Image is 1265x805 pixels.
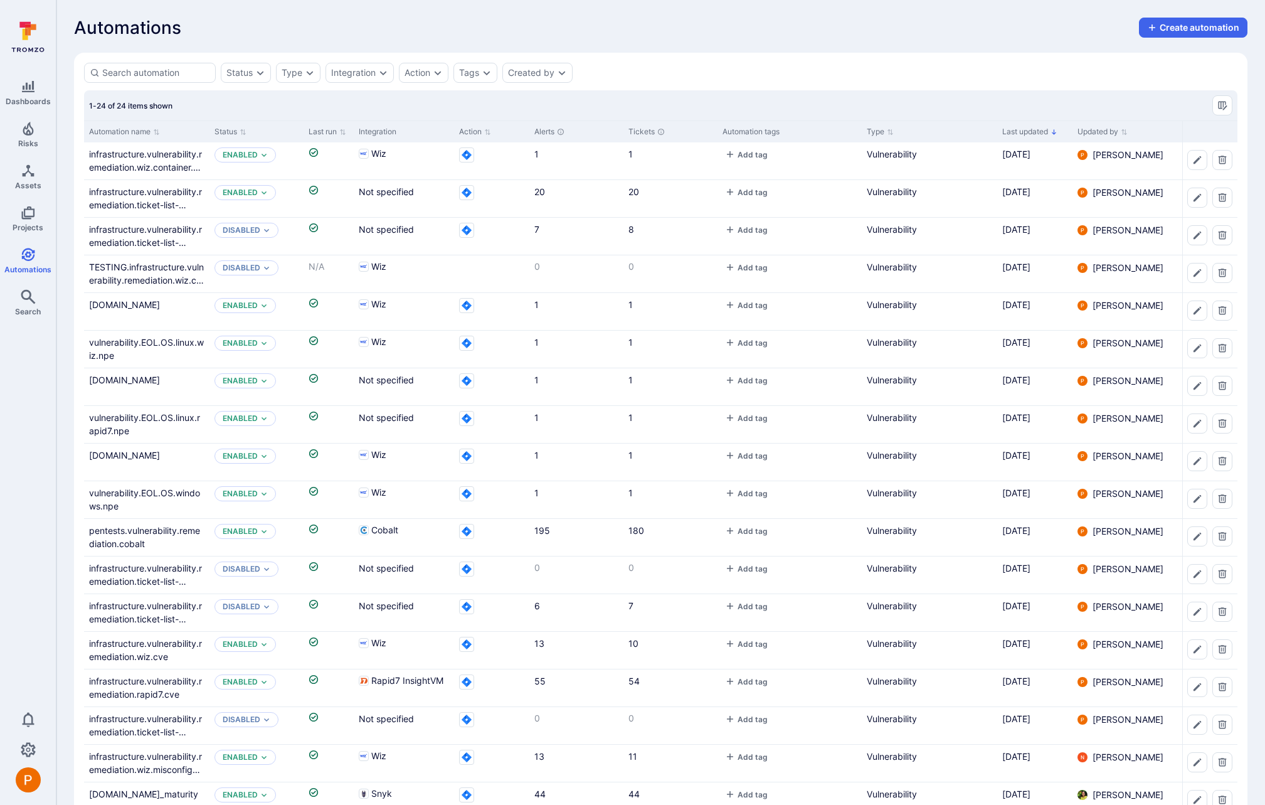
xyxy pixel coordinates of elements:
[260,528,268,535] button: Expand dropdown
[260,189,268,196] button: Expand dropdown
[1212,95,1232,115] button: Manage columns
[1077,338,1088,348] img: ACg8ocICMCW9Gtmm-eRbQDunRucU07-w0qv-2qX63v-oG-s=s96-c
[260,452,268,460] button: Expand dropdown
[1077,263,1088,273] div: Peter Baker
[1093,525,1163,538] span: [PERSON_NAME]
[89,713,202,750] a: infrastructure.vulnerability.remediation.ticket-list-group-by-asset
[223,413,258,424] p: Enabled
[260,754,268,761] button: Expand dropdown
[214,127,246,137] button: Sort by Status
[223,715,260,725] button: Disabled
[1077,677,1088,687] img: ACg8ocICMCW9Gtmm-eRbQDunRucU07-w0qv-2qX63v-oG-s=s96-c
[223,526,258,536] p: Enabled
[260,641,268,648] button: Expand dropdown
[867,127,894,137] button: Sort by Type
[628,186,639,197] a: 20
[1093,789,1163,801] span: [PERSON_NAME]
[1077,188,1088,198] div: Peter Baker
[223,489,258,499] p: Enabled
[359,126,449,137] div: Integration
[226,68,253,78] button: Status
[89,525,200,549] a: pentests.vulnerability.remediation.cobalt
[1212,564,1232,584] button: Delete automation
[1212,451,1232,471] button: Delete automation
[1093,751,1163,764] span: [PERSON_NAME]
[1077,564,1088,574] div: Peter Baker
[263,603,270,610] button: Expand dropdown
[89,299,160,310] a: vulnerability.EOL.OS.linux.wiz.prod
[1072,142,1179,179] div: Cell for Updated by
[221,63,271,83] div: status filter
[260,302,268,309] button: Expand dropdown
[89,751,202,788] a: infrastructure.vulnerability.remediation.wiz.misconfiguration
[1077,225,1088,235] div: Peter Baker
[1077,489,1088,499] img: ACg8ocICMCW9Gtmm-eRbQDunRucU07-w0qv-2qX63v-oG-s=s96-c
[223,602,260,612] p: Disabled
[534,299,539,310] a: 1
[1077,638,1163,651] a: [PERSON_NAME]
[628,412,633,423] a: 1
[378,68,388,78] button: Expand dropdown
[1077,677,1088,687] div: Peter Baker
[534,488,539,498] a: 1
[102,67,210,79] input: Search automation
[628,149,633,159] a: 1
[255,68,265,78] button: Expand dropdown
[482,68,492,78] button: Expand dropdown
[1077,188,1088,198] img: ACg8ocICMCW9Gtmm-eRbQDunRucU07-w0qv-2qX63v-oG-s=s96-c
[1077,525,1163,538] a: [PERSON_NAME]
[628,638,638,649] a: 10
[1093,337,1163,349] span: [PERSON_NAME]
[223,150,258,160] p: Enabled
[16,767,41,792] img: ACg8ocICMCW9Gtmm-eRbQDunRucU07-w0qv-2qX63v-oG-s=s96-c
[534,224,539,235] a: 7
[1077,752,1088,762] div: Neeren Patki
[722,564,770,573] button: add tag
[1093,676,1163,688] span: [PERSON_NAME]
[1093,563,1163,575] span: [PERSON_NAME]
[1093,600,1163,613] span: [PERSON_NAME]
[1077,639,1088,649] div: Peter Baker
[1077,412,1163,425] a: [PERSON_NAME]
[223,790,258,800] button: Enabled
[84,180,209,217] div: Cell for Automation name
[89,676,202,700] a: infrastructure.vulnerability.remediation.rapid7.cve
[722,338,770,348] button: add tag
[223,188,258,198] button: Enabled
[1077,150,1088,160] img: ACg8ocICMCW9Gtmm-eRbQDunRucU07-w0qv-2qX63v-oG-s=s96-c
[1093,186,1163,199] span: [PERSON_NAME]
[223,263,260,273] button: Disabled
[1187,301,1207,321] button: Edit automation
[1077,451,1088,461] div: Peter Baker
[6,97,51,106] span: Dashboards
[223,225,260,235] button: Disabled
[1077,790,1088,800] div: Bhavana Paturi
[1077,752,1088,762] img: ACg8ocIprwjrgDQnDsNSk9Ghn5p5-B8DpAKWoJ5Gi9syOE4K59tr4Q=s96-c
[1077,751,1163,764] a: [PERSON_NAME]
[722,677,770,686] button: add tag
[722,376,770,385] button: add tag
[89,262,204,299] a: TESTING.infrastructure.vulnerability.remediation.wiz.container.cve
[1187,564,1207,584] button: Edit automation
[89,186,202,223] a: infrastructure.vulnerability.remediation.ticket-list-group-by-project-cve
[722,639,770,649] button: add tag
[223,639,258,649] button: Enabled
[304,142,354,179] div: Cell for Last run
[722,225,770,235] button: add tag
[502,63,573,83] div: created by filter
[722,263,770,272] button: add tag
[1212,677,1232,697] button: Delete automation
[534,600,540,611] a: 6
[1077,301,1088,311] img: ACg8ocICMCW9Gtmm-eRbQDunRucU07-w0qv-2qX63v-oG-s=s96-c
[223,301,258,311] button: Enabled
[628,337,633,348] a: 1
[1077,602,1088,612] div: Peter Baker
[459,127,491,137] button: Sort by Action
[459,68,479,78] div: Tags
[1077,186,1163,199] a: [PERSON_NAME]
[223,752,258,762] p: Enabled
[89,450,160,461] a: vulnerability.EOL.OS.windows.prod
[628,676,640,686] a: 54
